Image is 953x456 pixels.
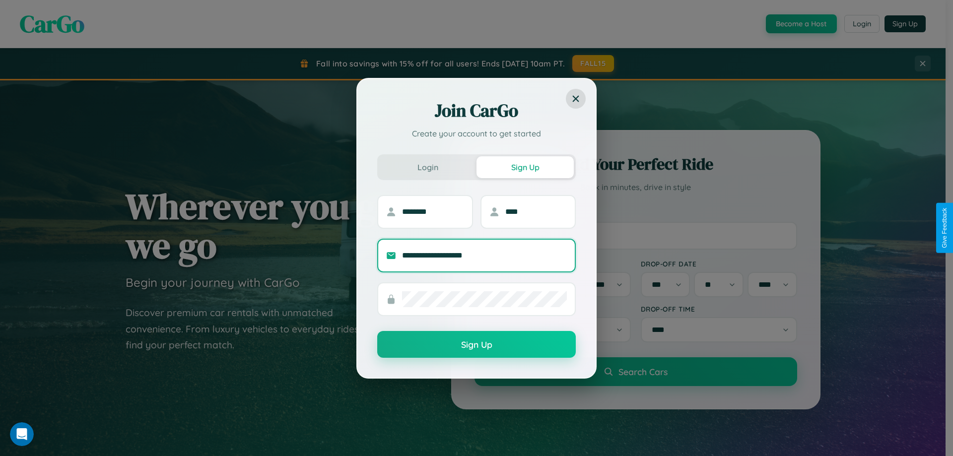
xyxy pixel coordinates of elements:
button: Sign Up [377,331,576,358]
h2: Join CarGo [377,99,576,123]
div: Give Feedback [941,208,948,248]
button: Login [379,156,476,178]
p: Create your account to get started [377,128,576,139]
button: Sign Up [476,156,574,178]
iframe: Intercom live chat [10,422,34,446]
